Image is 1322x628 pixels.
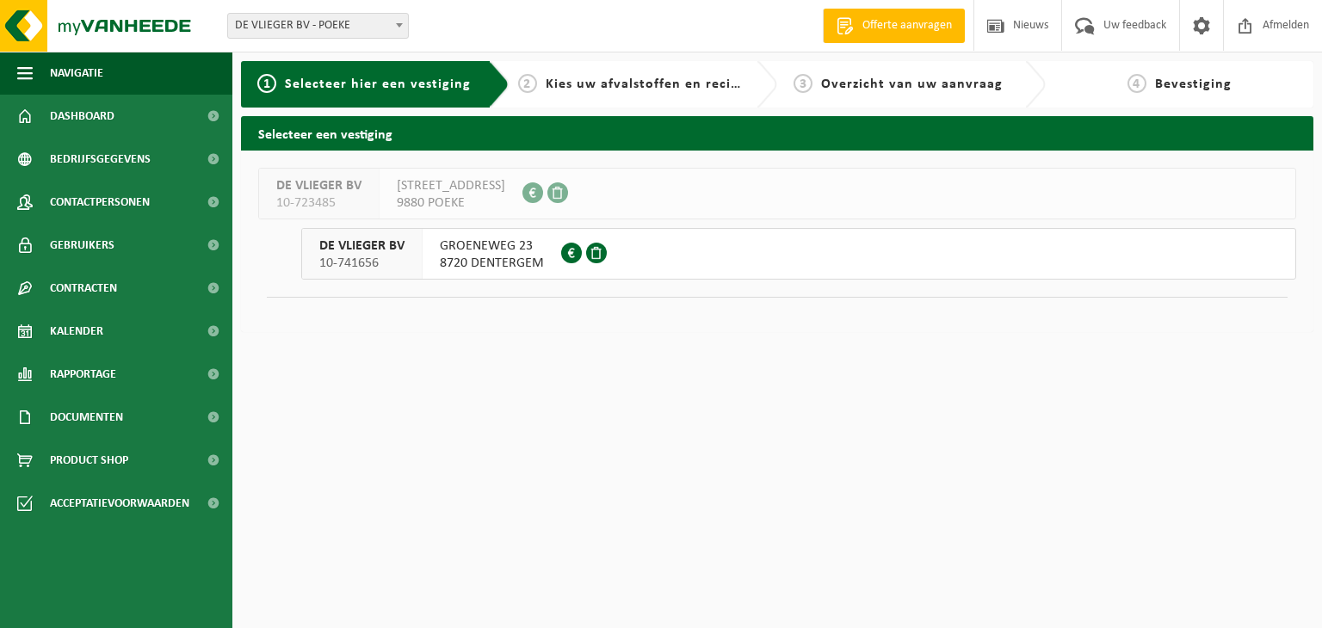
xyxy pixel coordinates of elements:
[50,267,117,310] span: Contracten
[440,237,544,255] span: GROENEWEG 23
[50,439,128,482] span: Product Shop
[285,77,471,91] span: Selecteer hier een vestiging
[397,194,505,212] span: 9880 POEKE
[823,9,965,43] a: Offerte aanvragen
[301,228,1296,280] button: DE VLIEGER BV 10-741656 GROENEWEG 238720 DENTERGEM
[50,181,150,224] span: Contactpersonen
[50,396,123,439] span: Documenten
[546,77,782,91] span: Kies uw afvalstoffen en recipiënten
[440,255,544,272] span: 8720 DENTERGEM
[821,77,1003,91] span: Overzicht van uw aanvraag
[276,177,361,194] span: DE VLIEGER BV
[276,194,361,212] span: 10-723485
[50,52,103,95] span: Navigatie
[50,224,114,267] span: Gebruikers
[319,255,405,272] span: 10-741656
[50,138,151,181] span: Bedrijfsgegevens
[1127,74,1146,93] span: 4
[241,116,1313,150] h2: Selecteer een vestiging
[50,482,189,525] span: Acceptatievoorwaarden
[319,237,405,255] span: DE VLIEGER BV
[518,74,537,93] span: 2
[1155,77,1232,91] span: Bevestiging
[858,17,956,34] span: Offerte aanvragen
[794,74,812,93] span: 3
[227,13,409,39] span: DE VLIEGER BV - POEKE
[50,310,103,353] span: Kalender
[50,95,114,138] span: Dashboard
[397,177,505,194] span: [STREET_ADDRESS]
[228,14,408,38] span: DE VLIEGER BV - POEKE
[257,74,276,93] span: 1
[50,353,116,396] span: Rapportage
